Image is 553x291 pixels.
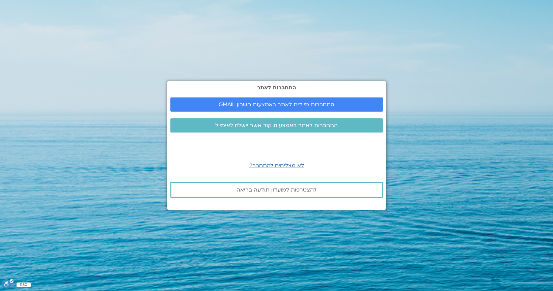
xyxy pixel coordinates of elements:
a: להצטרפות למועדון תודעה בריאה [170,182,383,198]
a: התחברות לאתר באמצעות קוד אשר יישלח לאימייל [170,118,383,133]
a: התחברות מיידית לאתר באמצעות חשבון GMAIL [170,97,383,112]
span: התחברות לאתר באמצעות קוד אשר יישלח לאימייל [215,122,338,128]
h2: התחברות לאתר [170,85,383,91]
span: התחברות מיידית לאתר באמצעות חשבון GMAIL [219,101,334,108]
a: לא מצליחים להתחבר? [249,162,304,169]
span: להצטרפות למועדון תודעה בריאה [237,187,316,193]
